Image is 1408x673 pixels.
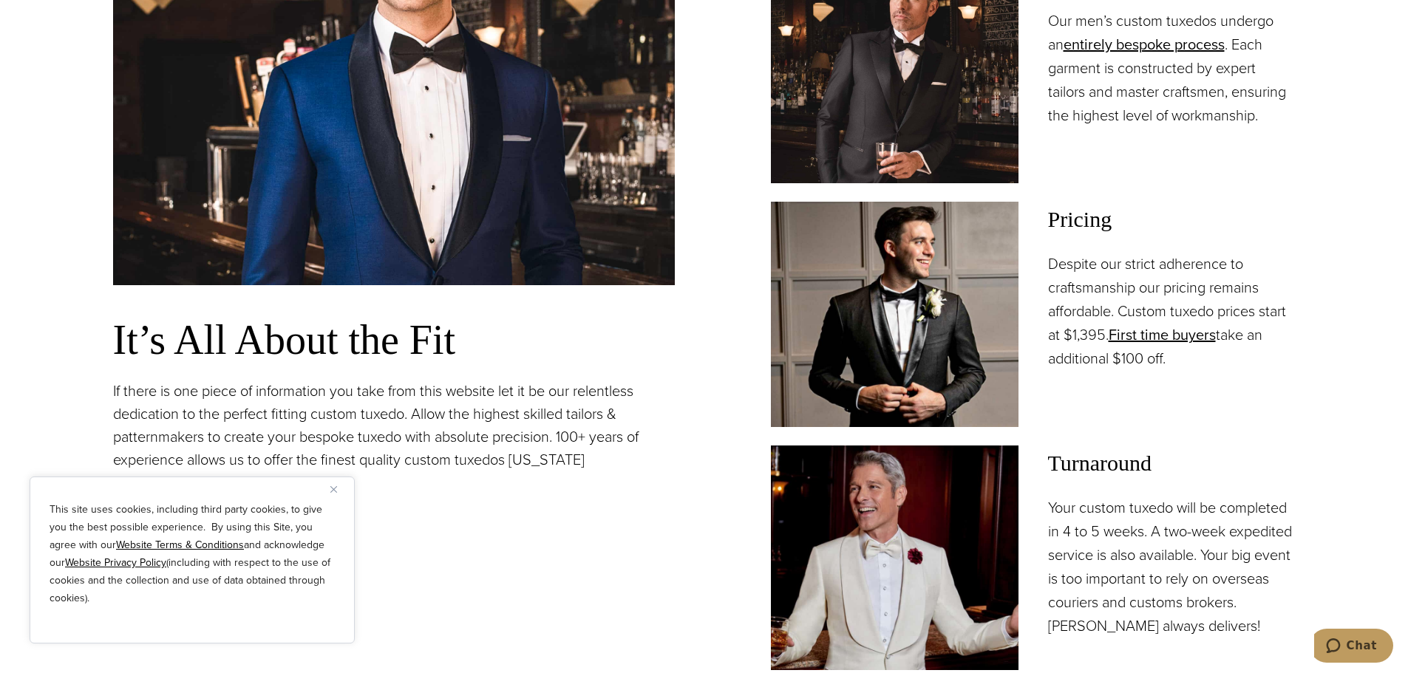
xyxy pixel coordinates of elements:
a: First time buyers [1109,324,1216,346]
img: Model in white custom tailored tuxedo jacket with wide white shawl lapel, white shirt and bowtie.... [771,445,1018,670]
img: Close [330,486,337,493]
p: Our men’s custom tuxedos undergo an . Each garment is constructed by expert tailors and master cr... [1048,9,1296,127]
a: Website Terms & Conditions [116,537,244,553]
a: Website Privacy Policy [65,555,166,570]
iframe: Opens a widget where you can chat to one of our agents [1314,629,1393,666]
span: Turnaround [1048,445,1296,481]
span: Pricing [1048,202,1296,237]
h3: It’s All About the Fit [113,315,675,365]
button: Close [330,480,348,498]
p: Your custom tuxedo will be completed in 4 to 5 weeks. A two-week expedited service is also availa... [1048,496,1296,638]
p: Despite our strict adherence to craftsmanship our pricing remains affordable. Custom tuxedo price... [1048,252,1296,370]
p: This site uses cookies, including third party cookies, to give you the best possible experience. ... [50,501,335,607]
p: If there is one piece of information you take from this website let it be our relentless dedicati... [113,380,675,494]
a: entirely bespoke process [1064,33,1225,55]
img: Client in classic black shawl collar black custom tuxedo. [771,202,1018,426]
